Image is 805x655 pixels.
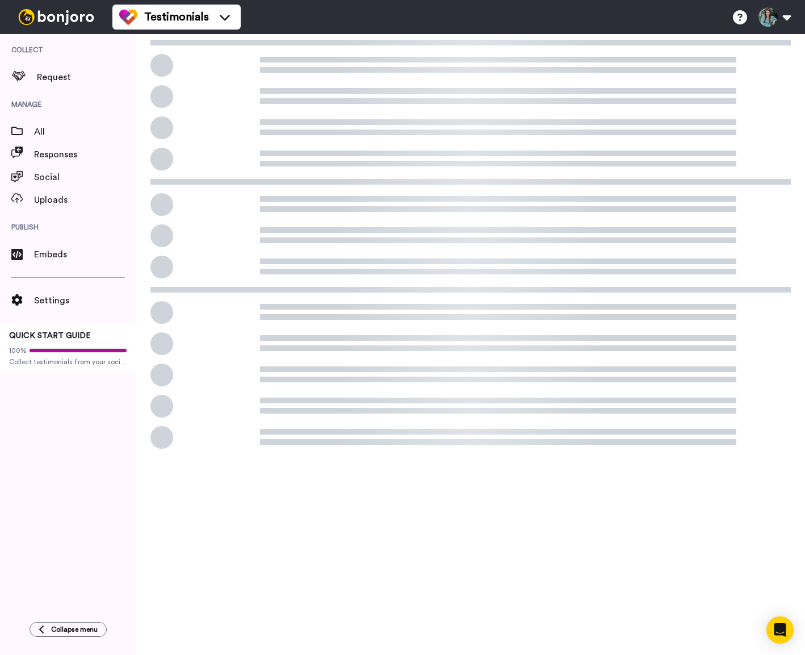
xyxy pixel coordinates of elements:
[14,9,99,25] img: bj-logo-header-white.svg
[34,170,136,184] span: Social
[766,616,794,644] div: Open Intercom Messenger
[34,148,136,161] span: Responses
[30,622,107,637] button: Collapse menu
[51,625,98,634] span: Collapse menu
[37,70,136,84] span: Request
[9,332,91,340] span: QUICK START GUIDE
[119,8,137,26] img: tm-color.svg
[34,248,136,261] span: Embeds
[144,9,209,25] span: Testimonials
[34,125,136,139] span: All
[34,193,136,207] span: Uploads
[9,357,127,366] span: Collect testimonials from your socials
[9,346,27,355] span: 100%
[34,294,136,307] span: Settings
